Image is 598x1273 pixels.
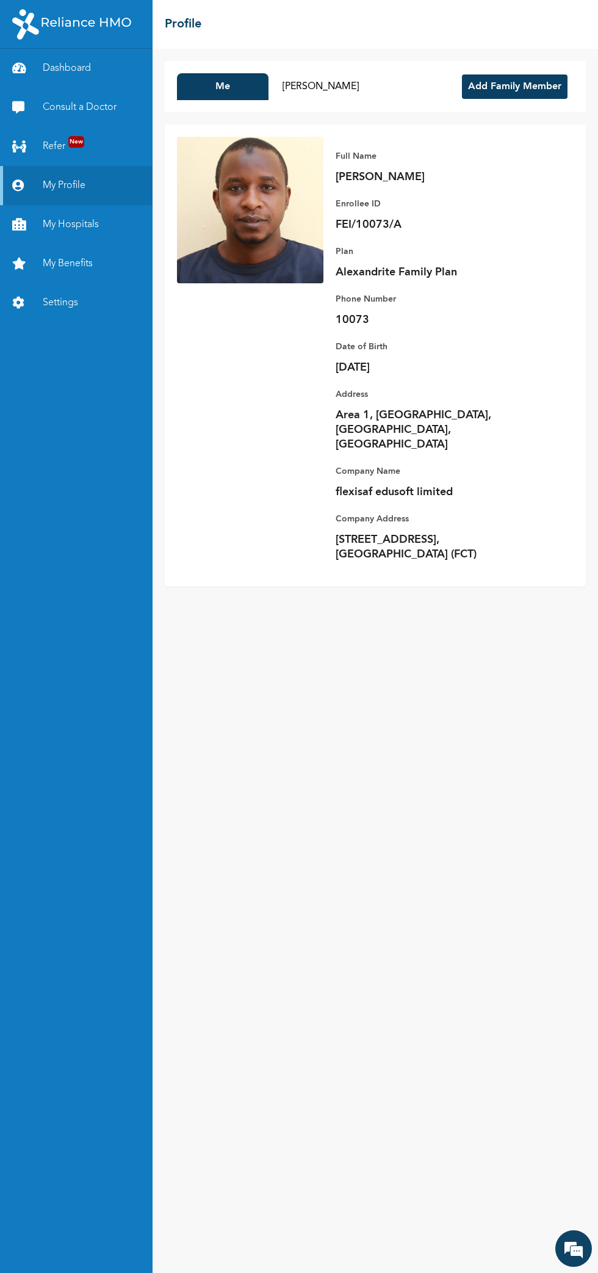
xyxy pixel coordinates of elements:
span: New [68,136,84,148]
button: [PERSON_NAME] [275,73,366,100]
p: [DATE] [336,360,506,375]
button: Add Family Member [462,74,567,99]
p: Company Address [336,512,506,526]
button: Me [177,73,268,100]
p: Phone Number [336,292,506,306]
p: Plan [336,244,506,259]
p: Alexandrite Family Plan [336,265,506,280]
p: [PERSON_NAME] [336,170,506,184]
img: RelianceHMO's Logo [12,9,131,40]
p: [STREET_ADDRESS], [GEOGRAPHIC_DATA] (FCT) [336,532,506,562]
img: Enrollee [177,137,323,283]
p: FEI/10073/A [336,217,506,232]
p: Date of Birth [336,339,506,354]
p: Company Name [336,464,506,479]
p: Address [336,387,506,402]
p: Enrollee ID [336,197,506,211]
h2: Profile [165,15,201,34]
p: Full Name [336,149,506,164]
p: flexisaf edusoft limited [336,485,506,499]
p: Area 1, [GEOGRAPHIC_DATA], [GEOGRAPHIC_DATA], [GEOGRAPHIC_DATA] [336,408,506,452]
p: 10073 [336,313,506,327]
